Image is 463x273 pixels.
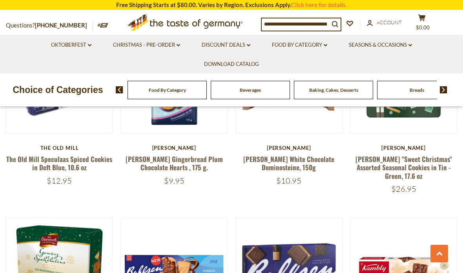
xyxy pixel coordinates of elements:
[6,145,113,151] div: The Old Mill
[126,154,223,172] a: [PERSON_NAME] Gingerbread Plum Chocolate Hearts , 175 g.
[272,41,327,49] a: Food By Category
[240,87,261,93] a: Beverages
[410,87,424,93] a: Breads
[164,176,184,186] span: $9.95
[350,145,457,151] div: [PERSON_NAME]
[204,60,259,69] a: Download Catalog
[377,19,402,25] span: Account
[416,24,430,31] span: $0.00
[349,41,412,49] a: Seasons & Occasions
[202,41,250,49] a: Discount Deals
[440,86,447,93] img: next arrow
[51,41,91,49] a: Oktoberfest
[309,87,358,93] a: Baking, Cakes, Desserts
[391,184,416,194] span: $26.95
[367,18,402,27] a: Account
[116,86,123,93] img: previous arrow
[113,41,180,49] a: Christmas - PRE-ORDER
[35,22,87,29] a: [PHONE_NUMBER]
[243,154,334,172] a: [PERSON_NAME] White Chocolate Dominosteine, 150g
[149,87,186,93] a: Food By Category
[410,14,434,34] button: $0.00
[6,154,112,172] a: The Old Mill Speculaas Spiced Cookies in Deft Blue, 10.6 oz
[6,20,93,31] p: Questions?
[276,176,301,186] span: $10.95
[355,154,452,181] a: [PERSON_NAME] "Sweet Christmas" Assorted Seasonal Cookies in Tin - Green, 17.6 oz
[120,145,228,151] div: [PERSON_NAME]
[235,145,343,151] div: [PERSON_NAME]
[291,1,347,8] a: Click here for details.
[47,176,72,186] span: $12.95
